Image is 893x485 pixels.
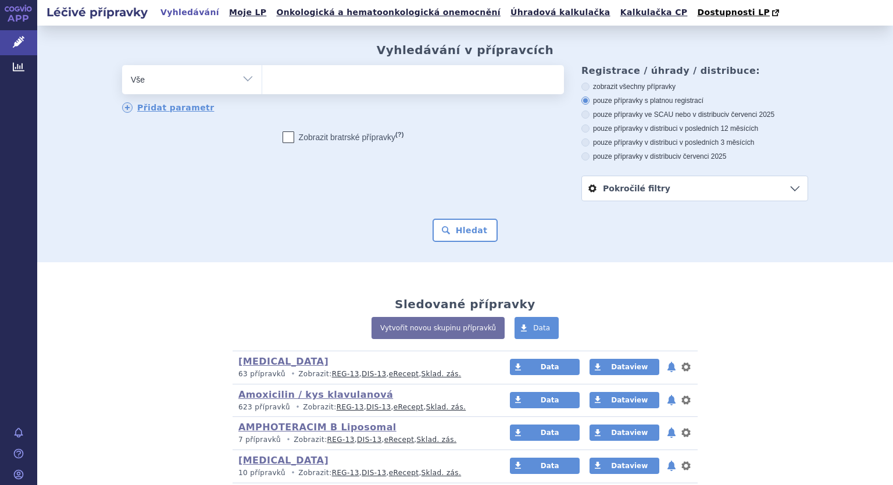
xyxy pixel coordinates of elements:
[395,297,535,311] h2: Sledované přípravky
[384,436,415,444] a: eRecept
[510,425,580,441] a: Data
[611,429,648,437] span: Dataview
[680,459,692,473] button: nastavení
[238,369,488,379] p: Zobrazit: , , ,
[337,403,364,411] a: REG-13
[590,392,659,408] a: Dataview
[726,110,774,119] span: v červenci 2025
[394,403,424,411] a: eRecept
[611,462,648,470] span: Dataview
[426,403,466,411] a: Sklad. zás.
[590,458,659,474] a: Dataview
[238,468,488,478] p: Zobrazit: , , ,
[581,110,808,119] label: pouze přípravky ve SCAU nebo v distribuci
[292,402,303,412] i: •
[666,426,677,440] button: notifikace
[533,324,550,332] span: Data
[590,425,659,441] a: Dataview
[581,96,808,105] label: pouze přípravky s platnou registrací
[389,370,419,378] a: eRecept
[283,435,294,445] i: •
[581,138,808,147] label: pouze přípravky v distribuci v posledních 3 měsících
[288,369,298,379] i: •
[581,124,808,133] label: pouze přípravky v distribuci v posledních 12 měsících
[238,422,397,433] a: AMPHOTERACIM B Liposomal
[433,219,498,242] button: Hledat
[422,469,462,477] a: Sklad. zás.
[541,429,559,437] span: Data
[541,462,559,470] span: Data
[288,468,298,478] i: •
[283,131,404,143] label: Zobrazit bratrské přípravky
[273,5,504,20] a: Onkologická a hematoonkologická onemocnění
[581,152,808,161] label: pouze přípravky v distribuci
[238,402,488,412] p: Zobrazit: , , ,
[238,370,285,378] span: 63 přípravků
[666,459,677,473] button: notifikace
[510,392,580,408] a: Data
[357,436,381,444] a: DIS-13
[582,176,808,201] a: Pokročilé filtry
[507,5,614,20] a: Úhradová kalkulačka
[366,403,391,411] a: DIS-13
[332,469,359,477] a: REG-13
[389,469,419,477] a: eRecept
[238,435,488,445] p: Zobrazit: , , ,
[666,360,677,374] button: notifikace
[666,393,677,407] button: notifikace
[422,370,462,378] a: Sklad. zás.
[238,389,393,400] a: Amoxicilin / kys klavulanová
[395,131,403,138] abbr: (?)
[680,360,692,374] button: nastavení
[541,396,559,404] span: Data
[694,5,785,21] a: Dostupnosti LP
[37,4,157,20] h2: Léčivé přípravky
[617,5,691,20] a: Kalkulačka CP
[510,359,580,375] a: Data
[581,65,808,76] h3: Registrace / úhrady / distribuce:
[157,5,223,20] a: Vyhledávání
[510,458,580,474] a: Data
[677,152,726,161] span: v červenci 2025
[372,317,505,339] a: Vytvořit novou skupinu přípravků
[611,396,648,404] span: Dataview
[238,455,328,466] a: [MEDICAL_DATA]
[226,5,270,20] a: Moje LP
[238,356,328,367] a: [MEDICAL_DATA]
[362,370,386,378] a: DIS-13
[611,363,648,371] span: Dataview
[238,436,281,444] span: 7 přípravků
[581,82,808,91] label: zobrazit všechny přípravky
[362,469,386,477] a: DIS-13
[680,393,692,407] button: nastavení
[590,359,659,375] a: Dataview
[238,403,290,411] span: 623 přípravků
[238,469,285,477] span: 10 přípravků
[697,8,770,17] span: Dostupnosti LP
[332,370,359,378] a: REG-13
[122,102,215,113] a: Přidat parametr
[680,426,692,440] button: nastavení
[417,436,457,444] a: Sklad. zás.
[541,363,559,371] span: Data
[515,317,559,339] a: Data
[327,436,355,444] a: REG-13
[377,43,554,57] h2: Vyhledávání v přípravcích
